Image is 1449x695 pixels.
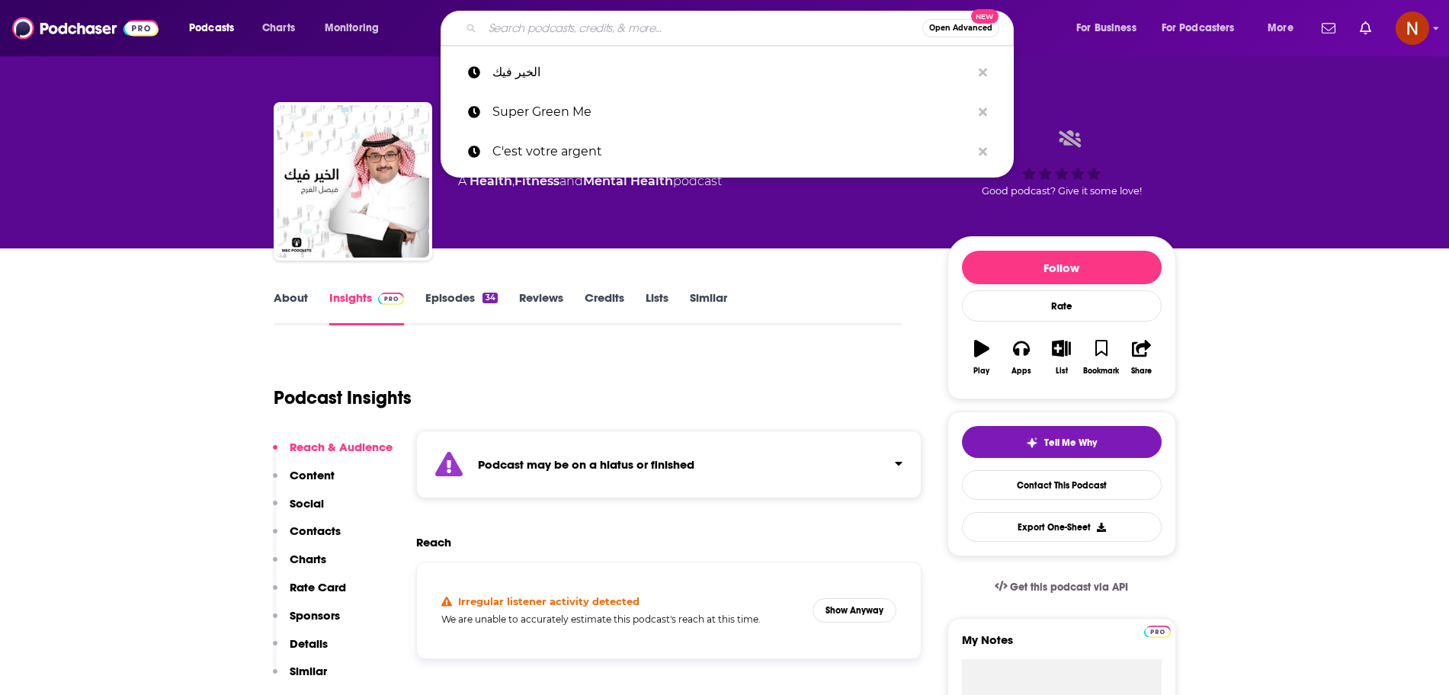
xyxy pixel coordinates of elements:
div: Rate [962,290,1162,322]
span: Podcasts [189,18,234,39]
a: Episodes34 [425,290,497,325]
button: Details [273,636,328,665]
a: Super Green Me [441,92,1014,132]
a: Pro website [1144,623,1171,638]
p: Details [290,636,328,651]
a: Show notifications dropdown [1316,15,1342,41]
button: open menu [1066,16,1156,40]
span: Tell Me Why [1044,437,1097,449]
button: List [1041,330,1081,385]
button: open menu [178,16,254,40]
img: Podchaser - Follow, Share and Rate Podcasts [12,14,159,43]
button: Social [273,496,324,524]
button: Rate Card [273,580,346,608]
span: Get this podcast via API [1010,581,1128,594]
img: User Profile [1396,11,1429,45]
div: Bookmark [1083,367,1119,376]
button: open menu [1257,16,1313,40]
a: Charts [252,16,304,40]
button: Export One-Sheet [962,512,1162,542]
p: Similar [290,664,327,678]
button: Bookmark [1082,330,1121,385]
div: A podcast [458,172,722,191]
a: Contact This Podcast [962,470,1162,500]
p: Sponsors [290,608,340,623]
div: Search podcasts, credits, & more... [455,11,1028,46]
button: Charts [273,552,326,580]
div: 34 [482,293,497,303]
button: Follow [962,251,1162,284]
h2: Reach [416,535,451,549]
p: Contacts [290,524,341,538]
span: Open Advanced [929,24,992,32]
p: C'est votre argent [492,132,971,171]
a: Health [470,174,512,188]
a: Mental Health [583,174,673,188]
img: Podchaser Pro [378,293,405,305]
button: Open AdvancedNew [922,19,999,37]
p: Rate Card [290,580,346,594]
section: Click to expand status details [416,431,922,498]
p: Reach & Audience [290,440,393,454]
span: Charts [262,18,295,39]
input: Search podcasts, credits, & more... [482,16,922,40]
span: Monitoring [325,18,379,39]
button: tell me why sparkleTell Me Why [962,426,1162,458]
a: Lists [646,290,668,325]
div: Play [973,367,989,376]
button: Contacts [273,524,341,552]
a: C'est votre argent [441,132,1014,171]
button: Share [1121,330,1161,385]
a: Fitness [515,174,559,188]
img: الخير فيك [277,105,429,258]
a: Similar [690,290,727,325]
button: open menu [1152,16,1257,40]
a: Credits [585,290,624,325]
button: Content [273,468,335,496]
span: , [512,174,515,188]
strong: Podcast may be on a hiatus or finished [478,457,694,472]
a: الخير فيك [441,53,1014,92]
a: About [274,290,308,325]
div: Share [1131,367,1152,376]
button: Play [962,330,1002,385]
p: Super Green Me [492,92,971,132]
a: Show notifications dropdown [1354,15,1377,41]
h4: Irregular listener activity detected [458,595,640,607]
h5: We are unable to accurately estimate this podcast's reach at this time. [441,613,800,625]
h1: Podcast Insights [274,386,412,409]
span: More [1268,18,1294,39]
span: Logged in as AdelNBM [1396,11,1429,45]
img: tell me why sparkle [1026,437,1038,449]
p: Social [290,496,324,511]
a: Get this podcast via API [983,568,1141,606]
button: Similar [273,664,327,692]
div: Apps [1011,367,1031,376]
span: New [971,9,999,24]
a: Reviews [519,290,563,325]
div: List [1056,367,1068,376]
span: For Podcasters [1162,18,1235,39]
div: Good podcast? Give it some love! [947,116,1176,210]
button: open menu [314,16,399,40]
span: and [559,174,583,188]
span: Good podcast? Give it some love! [982,185,1142,197]
button: Reach & Audience [273,440,393,468]
a: InsightsPodchaser Pro [329,290,405,325]
p: الخير فيك [492,53,971,92]
p: Charts [290,552,326,566]
button: Apps [1002,330,1041,385]
p: Content [290,468,335,482]
img: Podchaser Pro [1144,626,1171,638]
button: Show profile menu [1396,11,1429,45]
button: Sponsors [273,608,340,636]
label: My Notes [962,633,1162,659]
span: For Business [1076,18,1136,39]
button: Show Anyway [813,598,896,623]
